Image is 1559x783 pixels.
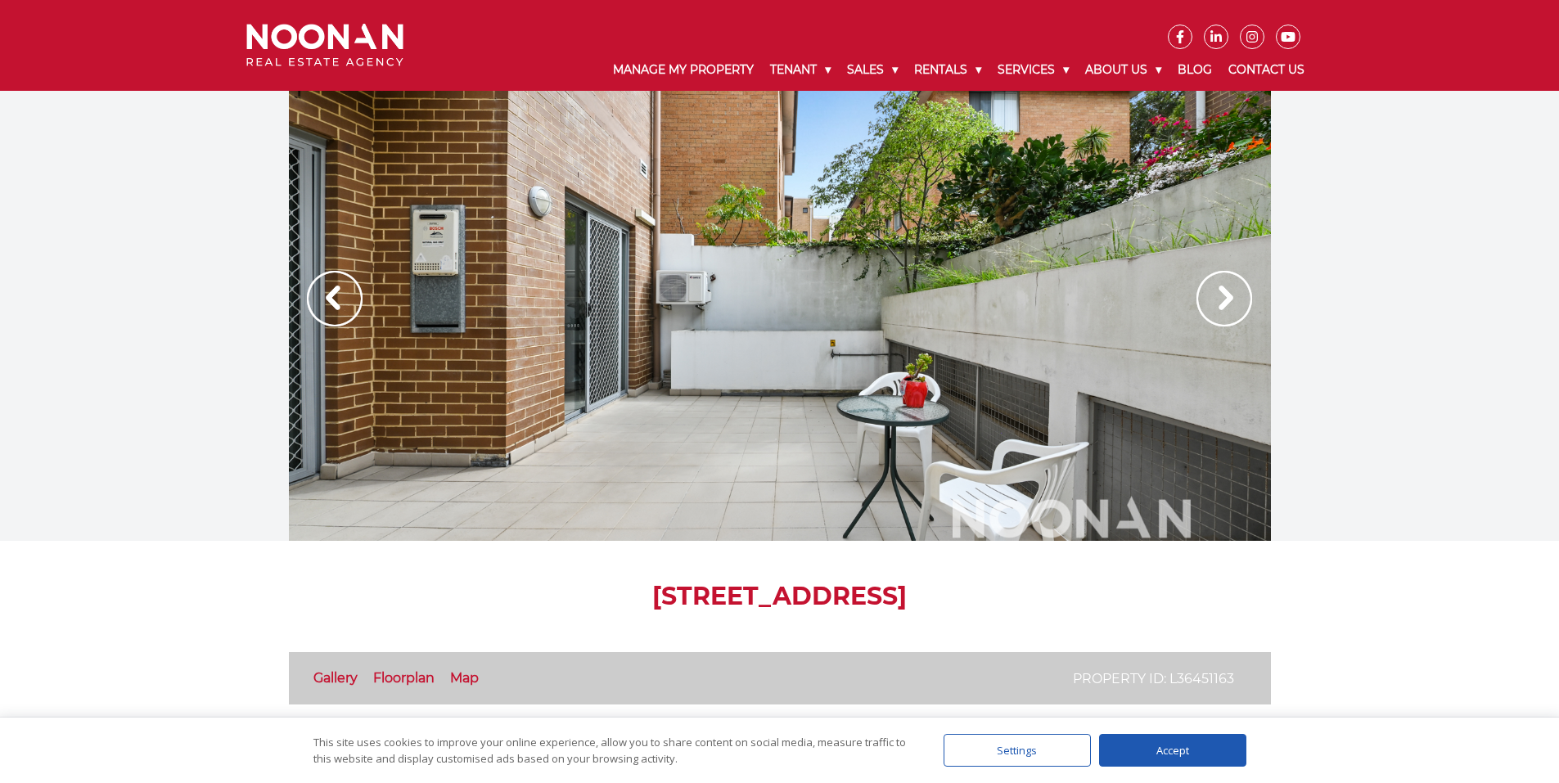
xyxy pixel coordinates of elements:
[313,734,911,767] div: This site uses cookies to improve your online experience, allow you to share content on social me...
[605,49,762,91] a: Manage My Property
[1196,271,1252,326] img: Arrow slider
[246,24,403,67] img: Noonan Real Estate Agency
[1077,49,1169,91] a: About Us
[762,49,839,91] a: Tenant
[989,49,1077,91] a: Services
[1220,49,1313,91] a: Contact Us
[313,670,358,686] a: Gallery
[450,670,479,686] a: Map
[289,582,1271,611] h1: [STREET_ADDRESS]
[1169,49,1220,91] a: Blog
[839,49,906,91] a: Sales
[373,670,435,686] a: Floorplan
[1073,668,1234,689] p: Property ID: L36451163
[307,271,363,326] img: Arrow slider
[1099,734,1246,767] div: Accept
[906,49,989,91] a: Rentals
[944,734,1091,767] div: Settings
